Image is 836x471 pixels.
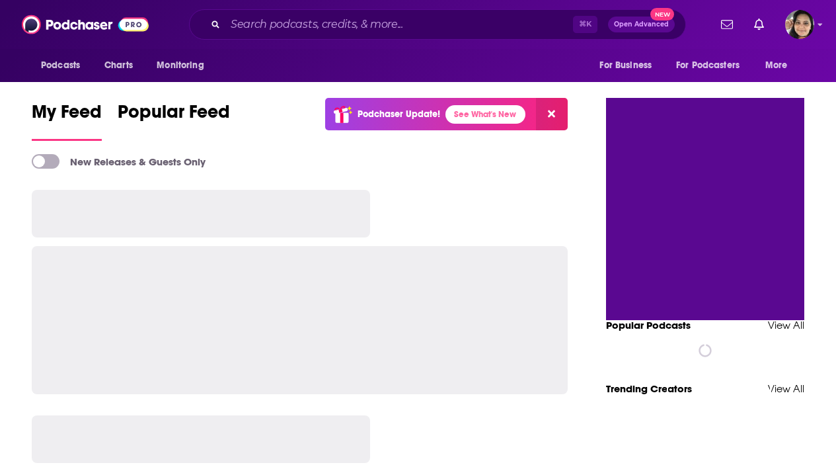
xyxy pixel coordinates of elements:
[667,53,759,78] button: open menu
[785,10,814,39] span: Logged in as shelbyjanner
[768,382,804,395] a: View All
[225,14,573,35] input: Search podcasts, credits, & more...
[599,56,652,75] span: For Business
[22,12,149,37] img: Podchaser - Follow, Share and Rate Podcasts
[765,56,788,75] span: More
[118,101,230,131] span: Popular Feed
[104,56,133,75] span: Charts
[189,9,686,40] div: Search podcasts, credits, & more...
[445,105,525,124] a: See What's New
[606,382,692,395] a: Trending Creators
[32,101,102,131] span: My Feed
[41,56,80,75] span: Podcasts
[785,10,814,39] button: Show profile menu
[608,17,675,32] button: Open AdvancedNew
[756,53,804,78] button: open menu
[96,53,141,78] a: Charts
[573,16,597,33] span: ⌘ K
[358,108,440,120] p: Podchaser Update!
[590,53,668,78] button: open menu
[32,53,97,78] button: open menu
[147,53,221,78] button: open menu
[785,10,814,39] img: User Profile
[716,13,738,36] a: Show notifications dropdown
[606,319,691,331] a: Popular Podcasts
[650,8,674,21] span: New
[32,154,206,169] a: New Releases & Guests Only
[768,319,804,331] a: View All
[32,101,102,141] a: My Feed
[157,56,204,75] span: Monitoring
[749,13,769,36] a: Show notifications dropdown
[614,21,669,28] span: Open Advanced
[118,101,230,141] a: Popular Feed
[676,56,740,75] span: For Podcasters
